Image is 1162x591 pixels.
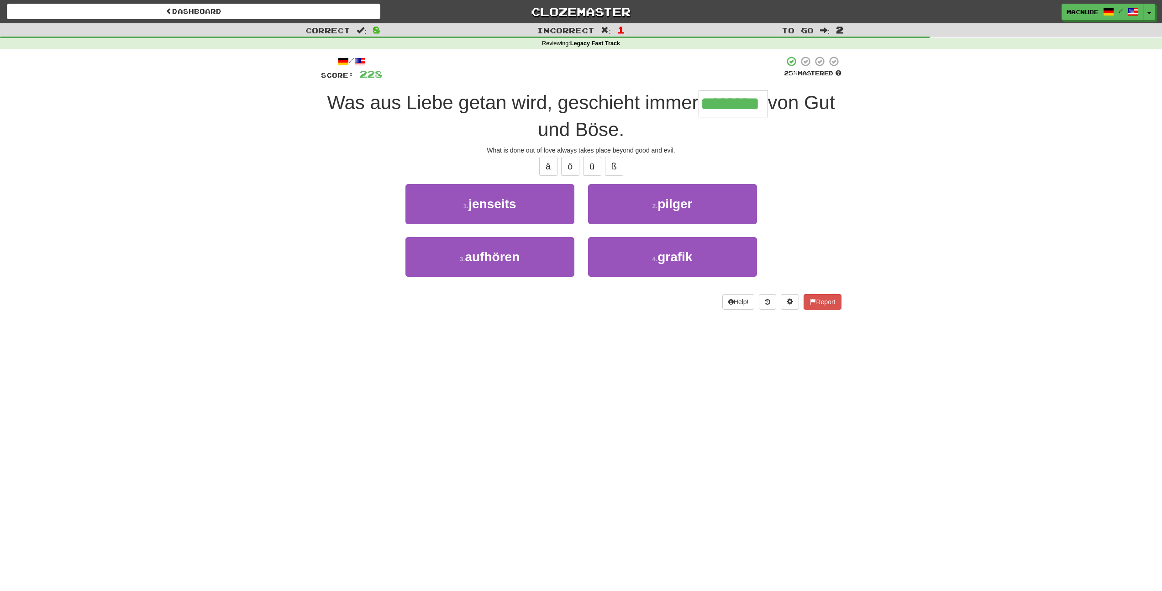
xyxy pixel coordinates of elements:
[321,56,383,67] div: /
[605,157,623,176] button: ß
[321,146,841,155] div: What is done out of love always takes place beyond good and evil.
[784,69,841,78] div: Mastered
[305,26,350,35] span: Correct
[1119,7,1123,14] span: /
[784,69,798,77] span: 25 %
[759,294,776,310] button: Round history (alt+y)
[617,24,625,35] span: 1
[652,202,658,210] small: 2 .
[782,26,814,35] span: To go
[570,40,620,47] strong: Legacy Fast Track
[1062,4,1144,20] a: macnube /
[588,237,757,277] button: 4.grafik
[722,294,755,310] button: Help!
[460,255,465,263] small: 3 .
[588,184,757,224] button: 2.pilger
[1067,8,1099,16] span: macnube
[538,92,835,140] span: von Gut und Böse.
[321,71,354,79] span: Score:
[394,4,768,20] a: Clozemaster
[359,68,383,79] span: 228
[601,26,611,34] span: :
[657,250,692,264] span: grafik
[465,250,520,264] span: aufhören
[583,157,601,176] button: ü
[7,4,380,19] a: Dashboard
[468,197,516,211] span: jenseits
[373,24,380,35] span: 8
[405,237,574,277] button: 3.aufhören
[657,197,692,211] span: pilger
[836,24,844,35] span: 2
[820,26,830,34] span: :
[357,26,367,34] span: :
[537,26,594,35] span: Incorrect
[561,157,579,176] button: ö
[463,202,469,210] small: 1 .
[405,184,574,224] button: 1.jenseits
[539,157,557,176] button: ä
[327,92,698,113] span: Was aus Liebe getan wird, geschieht immer
[804,294,841,310] button: Report
[652,255,658,263] small: 4 .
